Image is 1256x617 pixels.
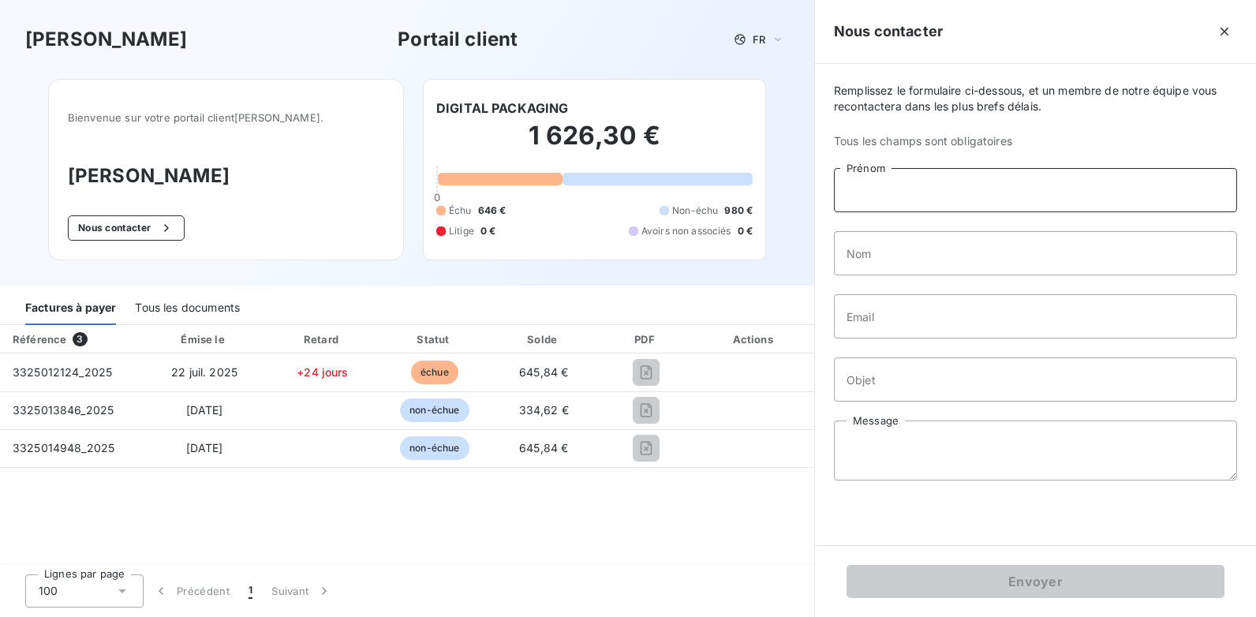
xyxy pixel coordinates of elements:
[171,365,237,379] span: 22 juil. 2025
[239,574,262,608] button: 1
[398,25,518,54] h3: Portail client
[449,204,472,218] span: Échu
[738,224,753,238] span: 0 €
[269,331,376,347] div: Retard
[249,583,252,599] span: 1
[834,357,1237,402] input: placeholder
[68,111,384,124] span: Bienvenue sur votre portail client [PERSON_NAME] .
[449,224,474,238] span: Litige
[436,120,753,167] h2: 1 626,30 €
[493,331,595,347] div: Solde
[13,333,66,346] div: Référence
[400,398,469,422] span: non-échue
[672,204,718,218] span: Non-échu
[146,331,263,347] div: Émise le
[834,294,1237,338] input: placeholder
[68,162,384,190] h3: [PERSON_NAME]
[519,365,568,379] span: 645,84 €
[25,292,116,325] div: Factures à payer
[144,574,239,608] button: Précédent
[519,441,568,454] span: 645,84 €
[383,331,487,347] div: Statut
[400,436,469,460] span: non-échue
[519,403,569,417] span: 334,62 €
[39,583,58,599] span: 100
[13,365,112,379] span: 3325012124_2025
[641,224,731,238] span: Avoirs non associés
[697,331,811,347] div: Actions
[25,25,187,54] h3: [PERSON_NAME]
[297,365,348,379] span: +24 jours
[834,133,1237,149] span: Tous les champs sont obligatoires
[135,292,240,325] div: Tous les documents
[753,33,765,46] span: FR
[480,224,495,238] span: 0 €
[601,331,692,347] div: PDF
[13,441,114,454] span: 3325014948_2025
[411,361,458,384] span: échue
[186,441,223,454] span: [DATE]
[834,83,1237,114] span: Remplissez le formulaire ci-dessous, et un membre de notre équipe vous recontactera dans les plus...
[186,403,223,417] span: [DATE]
[262,574,342,608] button: Suivant
[724,204,753,218] span: 980 €
[834,21,943,43] h5: Nous contacter
[73,332,87,346] span: 3
[436,99,569,118] h6: DIGITAL PACKAGING
[434,191,440,204] span: 0
[834,231,1237,275] input: placeholder
[13,403,114,417] span: 3325013846_2025
[834,168,1237,212] input: placeholder
[68,215,185,241] button: Nous contacter
[478,204,507,218] span: 646 €
[847,565,1224,598] button: Envoyer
